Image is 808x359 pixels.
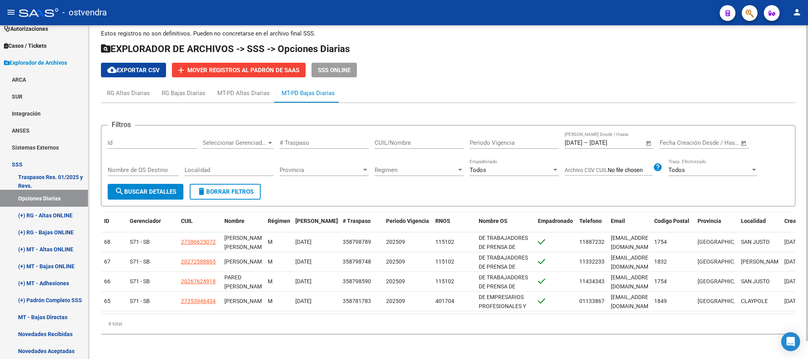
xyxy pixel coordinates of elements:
span: Creado [784,218,802,224]
span: [PERSON_NAME] [PERSON_NAME] [224,235,267,250]
span: 66 [104,278,110,284]
mat-icon: add [176,65,186,75]
span: Nombre OS [479,218,508,224]
span: M [268,298,272,304]
span: 67 [104,258,110,265]
input: Start date [660,139,685,146]
span: Empadronado [538,218,573,224]
span: SAN JUSTO [741,239,770,245]
mat-icon: help [653,163,662,172]
h3: Filtros [108,119,135,130]
mat-icon: person [792,7,802,17]
span: Email [611,218,625,224]
span: [DATE] [784,298,801,304]
span: 202509 [386,258,405,265]
span: [GEOGRAPHIC_DATA] [698,258,751,265]
span: Archivo CSV CUIL [565,167,608,173]
span: 358798590 [343,278,371,284]
span: Casos / Tickets [4,41,47,50]
span: 1754 [654,239,667,245]
span: [GEOGRAPHIC_DATA] [698,278,751,284]
input: Start date [565,139,582,146]
span: Todos [668,166,685,174]
span: DE TRABAJADORES DE PRENSA DE [GEOGRAPHIC_DATA] [479,274,532,299]
span: [DATE] [784,278,801,284]
button: Borrar Filtros [190,184,261,200]
datatable-header-cell: Empadronado [535,213,576,239]
datatable-header-cell: Periodo Vigencia [383,213,432,239]
datatable-header-cell: Codigo Postal [651,213,694,239]
datatable-header-cell: Provincia [694,213,738,239]
span: Localidad [741,218,766,224]
span: SAN JUSTO [741,278,770,284]
mat-icon: delete [197,187,206,196]
span: Borrar Filtros [197,188,254,195]
span: 358798748 [343,258,371,265]
span: 202509 [386,278,405,284]
span: 114343434 [579,278,608,284]
span: [PERSON_NAME] [224,258,267,265]
span: – [584,139,588,146]
span: Todos [470,166,486,174]
span: 1133223344 [579,258,611,265]
button: Open calendar [739,139,748,148]
span: S71 - SB [130,258,150,265]
span: S71 - SB [130,239,150,245]
span: Provincia [280,166,362,174]
span: 202509 [386,239,405,245]
span: 20267624918 [181,278,216,284]
span: martu.f.ernan.des8.2+b01w@gmail.com [611,254,656,270]
button: Buscar Detalles [108,184,183,200]
datatable-header-cell: Telefono [576,213,608,239]
span: 68 [104,239,110,245]
datatable-header-cell: # Traspaso [340,213,383,239]
span: 1849 [654,298,667,304]
span: CUIL [181,218,193,224]
span: 20272588865 [181,258,216,265]
span: [DATE] [784,258,801,265]
span: 65 [104,298,110,304]
span: DE TRABAJADORES DE PRENSA DE [GEOGRAPHIC_DATA] [479,235,532,259]
span: Telefono [579,218,602,224]
datatable-header-cell: Nombre [221,213,265,239]
span: 01133867891 [579,298,614,304]
span: [GEOGRAPHIC_DATA] [698,298,751,304]
span: S71 - SB [130,298,150,304]
span: Periodo Vigencia [386,218,429,224]
datatable-header-cell: RNOS [432,213,476,239]
span: 1754 [654,278,667,284]
span: S71 - SB [130,278,150,284]
span: Codigo Postal [654,218,689,224]
input: Archivo CSV CUIL [608,167,653,174]
span: 1832 [654,258,667,265]
span: [PERSON_NAME] [741,258,783,265]
datatable-header-cell: CUIL [178,213,221,239]
span: Seleccionar Gerenciador [203,139,267,146]
span: M [268,278,272,284]
div: MT-PD Altas Diarias [217,89,270,97]
span: vane.ziro@gmail.com [611,294,656,309]
span: 27386625072 [181,239,216,245]
span: 27353946434 [181,298,216,304]
span: Buscar Detalles [115,188,176,195]
div: [DATE] [295,277,336,286]
span: [PERSON_NAME] [224,298,267,304]
span: 115102 [435,239,454,245]
span: Autorizaciones [4,24,48,33]
datatable-header-cell: Fecha Traspaso [292,213,340,239]
span: ID [104,218,109,224]
div: [DATE] [295,237,336,247]
div: RG Bajas Diarias [162,89,205,97]
div: [DATE] [295,297,336,306]
span: SSS ONLINE [318,67,351,74]
div: MT-PD Bajas Diarias [282,89,335,97]
div: [DATE] [295,257,336,266]
span: Explorador de Archivos [4,58,67,67]
span: EXPLORADOR DE ARCHIVOS -> SSS -> Opciones Diarias [101,43,350,54]
input: End date [692,139,731,146]
span: Gerenciador [130,218,161,224]
span: PARED [PERSON_NAME] [224,274,267,290]
span: Régimen [268,218,290,224]
button: Exportar CSV [101,63,166,77]
button: Open calendar [644,139,653,148]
